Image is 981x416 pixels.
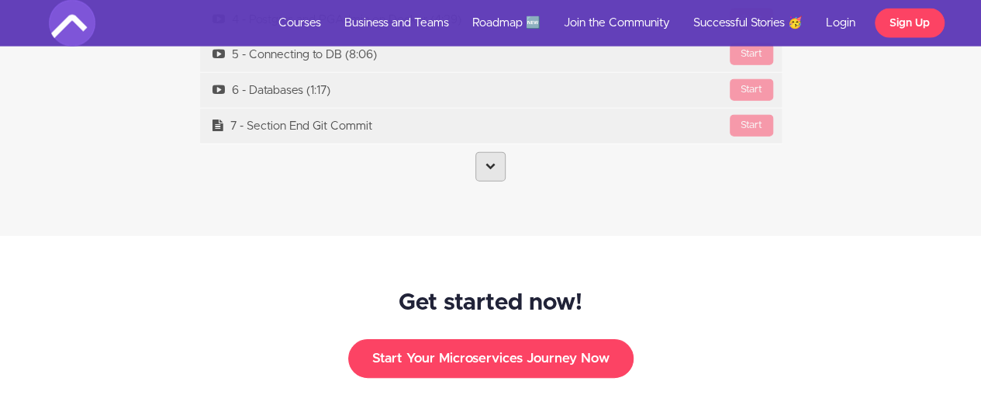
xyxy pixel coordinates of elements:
[200,73,782,108] a: Start6 - Databases (1:17)
[730,115,773,137] div: Start
[875,9,945,38] a: Sign Up
[200,109,782,144] a: Start7 - Section End Git Commit
[730,79,773,101] div: Start
[200,37,782,72] a: Start5 - Connecting to DB (8:06)
[348,339,634,378] button: Start Your Microservices Journey Now
[730,43,773,65] div: Start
